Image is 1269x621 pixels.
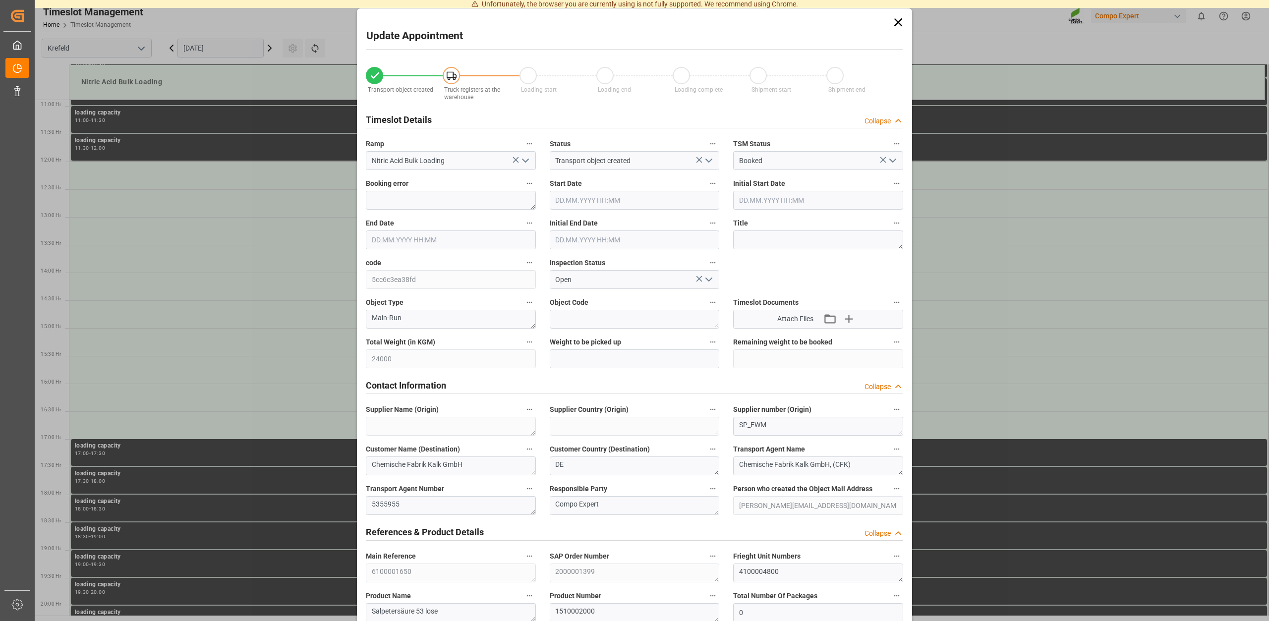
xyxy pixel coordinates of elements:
[890,217,903,229] button: Title
[523,336,536,348] button: Total Weight (in KGM)
[550,484,607,494] span: Responsible Party
[890,482,903,495] button: Person who created the Object Mail Address
[366,151,536,170] input: Type to search/select
[550,258,605,268] span: Inspection Status
[444,86,500,101] span: Truck registers at the warehouse
[366,525,484,539] h2: References & Product Details
[550,218,598,228] span: Initial End Date
[706,336,719,348] button: Weight to be picked up
[523,443,536,455] button: Customer Name (Destination)
[706,177,719,190] button: Start Date
[517,153,532,169] button: open menu
[523,137,536,150] button: Ramp
[733,178,785,189] span: Initial Start Date
[706,256,719,269] button: Inspection Status
[366,310,536,329] textarea: Main-Run
[890,177,903,190] button: Initial Start Date
[366,444,460,454] span: Customer Name (Destination)
[366,404,439,415] span: Supplier Name (Origin)
[706,550,719,563] button: SAP Order Number
[733,139,770,149] span: TSM Status
[890,550,903,563] button: Frieght Unit Numbers
[550,337,621,347] span: Weight to be picked up
[733,551,801,562] span: Frieght Unit Numbers
[366,178,408,189] span: Booking error
[550,297,588,308] span: Object Code
[733,444,805,454] span: Transport Agent Name
[890,137,903,150] button: TSM Status
[366,379,446,392] h2: Contact Information
[550,444,650,454] span: Customer Country (Destination)
[368,86,433,93] span: Transport object created
[366,496,536,515] textarea: 5355955
[865,528,891,539] div: Collapse
[366,591,411,601] span: Product Name
[733,591,817,601] span: Total Number Of Packages
[706,403,719,416] button: Supplier Country (Origin)
[521,86,557,93] span: Loading start
[733,191,903,210] input: DD.MM.YYYY HH:MM
[865,382,891,392] div: Collapse
[523,589,536,602] button: Product Name
[366,564,536,582] textarea: 6100001650
[523,256,536,269] button: code
[523,217,536,229] button: End Date
[550,591,601,601] span: Product Number
[523,403,536,416] button: Supplier Name (Origin)
[366,113,432,126] h2: Timeslot Details
[550,404,629,415] span: Supplier Country (Origin)
[550,230,720,249] input: DD.MM.YYYY HH:MM
[733,417,903,436] textarea: SP_EWM
[733,218,748,228] span: Title
[890,443,903,455] button: Transport Agent Name
[733,404,811,415] span: Supplier number (Origin)
[828,86,865,93] span: Shipment end
[706,443,719,455] button: Customer Country (Destination)
[366,551,416,562] span: Main Reference
[523,177,536,190] button: Booking error
[701,153,716,169] button: open menu
[523,482,536,495] button: Transport Agent Number
[366,337,435,347] span: Total Weight (in KGM)
[890,336,903,348] button: Remaining weight to be booked
[366,28,463,44] h2: Update Appointment
[675,86,723,93] span: Loading complete
[701,272,716,287] button: open menu
[550,139,571,149] span: Status
[550,551,609,562] span: SAP Order Number
[733,484,872,494] span: Person who created the Object Mail Address
[366,484,444,494] span: Transport Agent Number
[598,86,631,93] span: Loading end
[751,86,791,93] span: Shipment start
[890,296,903,309] button: Timeslot Documents
[706,482,719,495] button: Responsible Party
[550,178,582,189] span: Start Date
[733,564,903,582] textarea: 4100004800
[890,589,903,602] button: Total Number Of Packages
[523,296,536,309] button: Object Type
[777,314,813,324] span: Attach Files
[733,337,832,347] span: Remaining weight to be booked
[523,550,536,563] button: Main Reference
[706,589,719,602] button: Product Number
[366,218,394,228] span: End Date
[706,296,719,309] button: Object Code
[890,403,903,416] button: Supplier number (Origin)
[865,116,891,126] div: Collapse
[706,217,719,229] button: Initial End Date
[366,139,384,149] span: Ramp
[366,258,381,268] span: code
[366,230,536,249] input: DD.MM.YYYY HH:MM
[733,456,903,475] textarea: Chemische Fabrik Kalk GmbH, (CFK)
[550,191,720,210] input: DD.MM.YYYY HH:MM
[366,297,404,308] span: Object Type
[550,564,720,582] textarea: 2000001399
[884,153,899,169] button: open menu
[550,496,720,515] textarea: Compo Expert
[706,137,719,150] button: Status
[550,456,720,475] textarea: DE
[366,456,536,475] textarea: Chemische Fabrik Kalk GmbH
[550,151,720,170] input: Type to search/select
[733,297,799,308] span: Timeslot Documents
